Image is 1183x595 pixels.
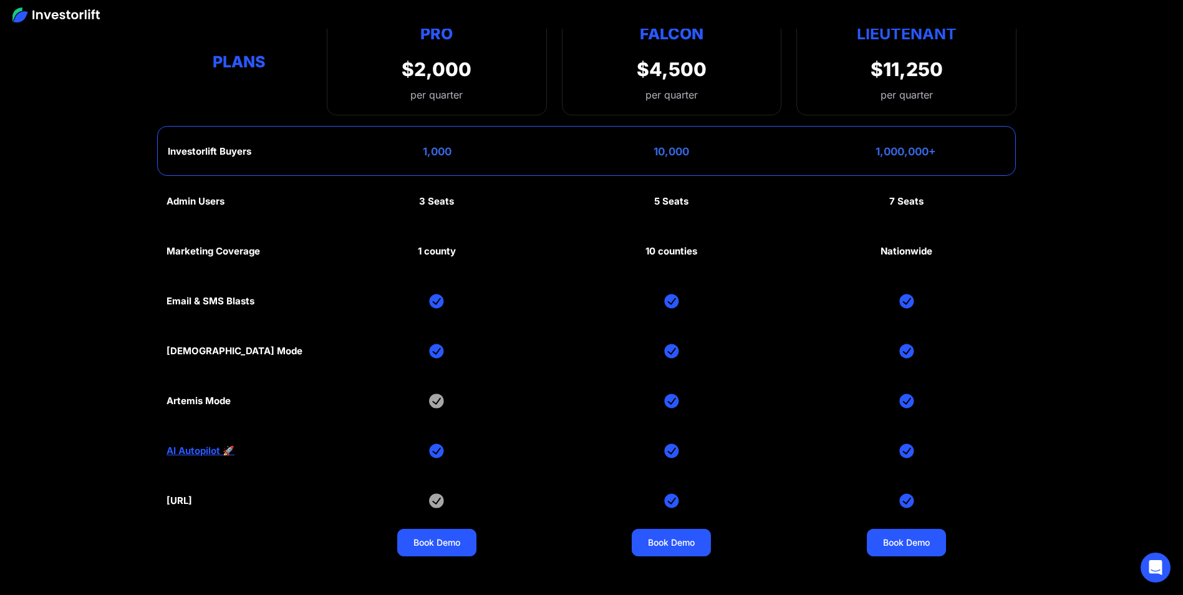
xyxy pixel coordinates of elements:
div: Plans [167,50,312,74]
div: 3 Seats [419,196,454,207]
div: $4,500 [637,58,707,80]
a: Book Demo [632,529,711,556]
div: 1,000 [423,145,451,158]
div: $11,250 [871,58,943,80]
a: Book Demo [867,529,946,556]
div: Investorlift Buyers [168,146,251,157]
div: Admin Users [167,196,225,207]
div: Artemis Mode [167,395,231,407]
a: Book Demo [397,529,476,556]
div: [URL] [167,495,192,506]
div: Open Intercom Messenger [1141,553,1171,583]
div: per quarter [402,87,471,102]
div: Nationwide [881,246,932,257]
div: 10 counties [645,246,697,257]
a: AI Autopilot 🚀 [167,445,234,457]
div: 10,000 [654,145,689,158]
div: Email & SMS Blasts [167,296,254,307]
div: per quarter [881,87,933,102]
div: [DEMOGRAPHIC_DATA] Mode [167,346,302,357]
div: $2,000 [402,58,471,80]
div: 1,000,000+ [876,145,936,158]
div: per quarter [645,87,698,102]
div: Marketing Coverage [167,246,260,257]
div: Falcon [640,21,703,46]
div: Pro [402,21,471,46]
div: 5 Seats [654,196,688,207]
div: 1 county [418,246,456,257]
strong: Lieutenant [857,24,957,43]
div: 7 Seats [889,196,924,207]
